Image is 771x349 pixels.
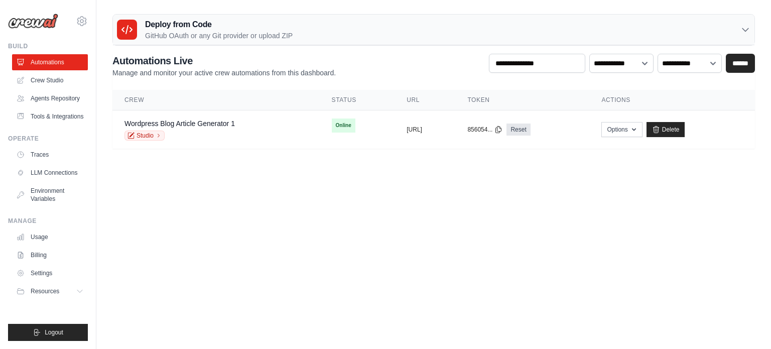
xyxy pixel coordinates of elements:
a: Reset [506,124,530,136]
span: Online [332,119,355,133]
p: GitHub OAuth or any Git provider or upload ZIP [145,31,293,41]
th: Actions [589,90,755,110]
a: Tools & Integrations [12,108,88,125]
div: Manage [8,217,88,225]
th: Status [320,90,395,110]
h2: Automations Live [112,54,336,68]
button: 856054... [467,126,502,134]
th: Token [455,90,589,110]
a: Delete [647,122,685,137]
a: Automations [12,54,88,70]
a: Traces [12,147,88,163]
a: Billing [12,247,88,263]
img: Logo [8,14,58,29]
th: URL [395,90,455,110]
a: LLM Connections [12,165,88,181]
button: Logout [8,324,88,341]
a: Environment Variables [12,183,88,207]
a: Agents Repository [12,90,88,106]
h3: Deploy from Code [145,19,293,31]
span: Resources [31,287,59,295]
th: Crew [112,90,320,110]
div: Build [8,42,88,50]
p: Manage and monitor your active crew automations from this dashboard. [112,68,336,78]
a: Wordpress Blog Article Generator 1 [124,120,235,128]
a: Settings [12,265,88,281]
a: Studio [124,131,165,141]
a: Usage [12,229,88,245]
iframe: Chat Widget [721,301,771,349]
div: Operate [8,135,88,143]
span: Logout [45,328,63,336]
button: Options [601,122,642,137]
a: Crew Studio [12,72,88,88]
button: Resources [12,283,88,299]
